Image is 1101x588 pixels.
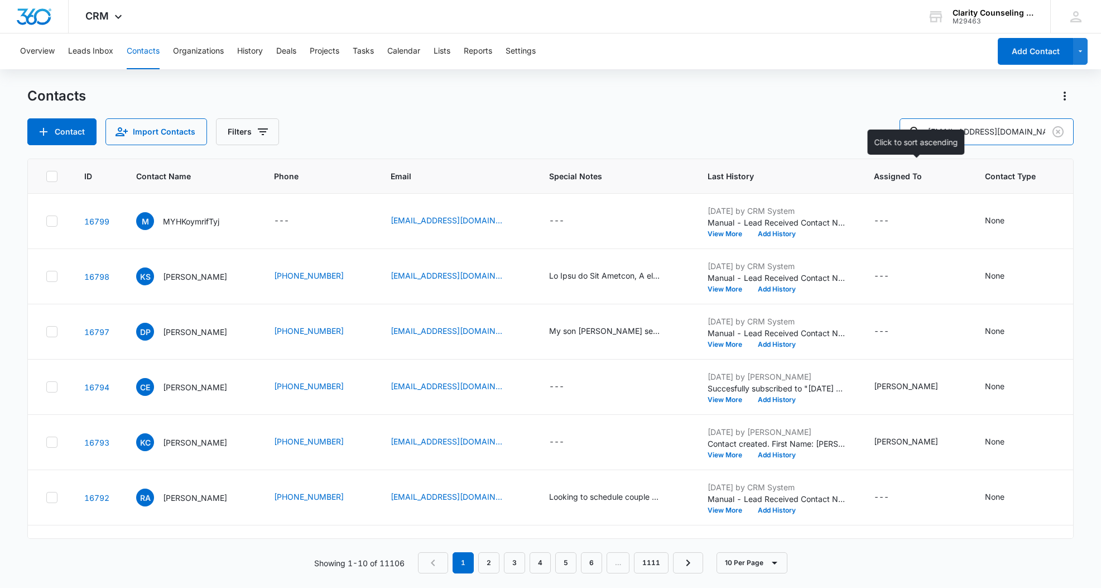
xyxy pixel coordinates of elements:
a: Page 6 [581,552,602,573]
div: Contact Name - Kafat Chuton - Select to Edit Field [136,433,247,451]
button: Overview [20,34,55,69]
div: --- [874,491,889,504]
div: Special Notes - To Whom it May Concern, I am writing to express my interest in completing my Prac... [549,270,681,283]
span: DP [136,323,154,341]
button: Add History [750,452,804,458]
p: [DATE] by CRM System [708,205,847,217]
a: Page 4 [530,552,551,573]
div: --- [874,270,889,283]
button: View More [708,341,750,348]
div: Contact Name - MYHKoymrifTyj - Select to Edit Field [136,212,239,230]
a: [PHONE_NUMBER] [274,325,344,337]
span: M [136,212,154,230]
div: Contact Type - None - Select to Edit Field [985,380,1025,394]
div: Phone - (352) 209-3919 - Select to Edit Field [274,380,364,394]
a: Navigate to contact details page for MYHKoymrifTyj [84,217,109,226]
a: Page 3 [504,552,525,573]
a: [EMAIL_ADDRESS][DOMAIN_NAME] [391,491,502,503]
p: [DATE] by CRM System [708,260,847,272]
button: Filters [216,118,279,145]
p: [DATE] by CRM System [708,481,847,493]
div: Contact Type - None - Select to Edit Field [985,491,1025,504]
p: [DATE] by [PERSON_NAME] [708,537,847,548]
span: Phone [274,170,348,182]
div: Email - ssliqvmvzl@yahoo.com - Select to Edit Field [391,214,522,228]
div: None [985,325,1004,337]
div: Email - kafat.chuton@yahoo.com - Select to Edit Field [391,436,522,449]
button: Add History [750,231,804,237]
div: Contact Name - Darrell Posey - Select to Edit Field [136,323,247,341]
a: Page 5 [555,552,576,573]
div: Email - rammons@pcgus.com - Select to Edit Field [391,491,522,504]
div: Email - darrellposeygolf@gmail.com - Select to Edit Field [391,325,522,338]
p: MYHKoymrifTyj [163,216,219,227]
a: [EMAIL_ADDRESS][DOMAIN_NAME] [391,214,502,226]
div: Contact Type - None - Select to Edit Field [985,325,1025,338]
a: Page 2 [478,552,499,573]
div: --- [549,380,564,394]
span: Email [391,170,506,182]
a: [PHONE_NUMBER] [274,491,344,503]
button: View More [708,231,750,237]
div: None [985,380,1004,392]
button: Add History [750,396,804,403]
div: Contact Type - None - Select to Edit Field [985,214,1025,228]
div: Special Notes - Looking to schedule couple therapy - would like to have discussion with available... [549,491,681,504]
em: 1 [453,552,474,573]
div: Email - chelseaedmonds24@gmail.com - Select to Edit Field [391,380,522,394]
button: Actions [1056,87,1074,105]
a: [EMAIL_ADDRESS][DOMAIN_NAME] [391,380,502,392]
a: Navigate to contact details page for Chelsea Edmonds [84,383,109,392]
div: My son [PERSON_NAME] sees [PERSON_NAME] and I need to talk to [PERSON_NAME] immediately. There ar... [549,325,661,337]
a: [EMAIL_ADDRESS][DOMAIN_NAME] [391,325,502,337]
span: ID [84,170,93,182]
a: [EMAIL_ADDRESS][DOMAIN_NAME] [391,270,502,281]
span: Last History [708,170,831,182]
button: Settings [506,34,536,69]
div: Contact Type - None - Select to Edit Field [985,436,1025,449]
p: [DATE] by CRM System [708,315,847,327]
div: Phone - (910) 774-2400 - Select to Edit Field [274,325,364,338]
a: Next Page [673,552,703,573]
button: Contacts [127,34,160,69]
div: Assigned To - Morgan DiGirolamo - Select to Edit Field [874,380,958,394]
button: 10 Per Page [717,552,787,573]
span: CE [136,378,154,396]
h1: Contacts [27,88,86,104]
span: Special Notes [549,170,665,182]
a: Navigate to contact details page for Kristin Segebarth [84,272,109,281]
div: Special Notes - - Select to Edit Field [549,380,584,394]
p: [PERSON_NAME] [163,381,227,393]
a: Navigate to contact details page for Kafat Chuton [84,438,109,447]
span: CRM [85,10,109,22]
div: Contact Name - Robbie Ammons - Select to Edit Field [136,489,247,506]
p: [PERSON_NAME] [163,271,227,283]
a: [PHONE_NUMBER] [274,270,344,281]
div: --- [274,214,289,228]
div: Assigned To - Morgan DiGirolamo - Select to Edit Field [874,436,958,449]
div: --- [549,436,564,449]
div: Contact Name - Chelsea Edmonds - Select to Edit Field [136,378,247,396]
div: [PERSON_NAME] [874,380,938,392]
span: Contact Name [136,170,231,182]
nav: Pagination [418,552,703,573]
p: Showing 1-10 of 11106 [314,557,405,569]
p: Succesfully subscribed to "[DATE] Reminder". [708,383,847,394]
a: [PHONE_NUMBER] [274,380,344,392]
div: Lo Ipsu do Sit Ametcon, A el seddoei te incidid ut laboreet do magnaaliqu en Adminimve qui Nostru... [549,270,661,281]
button: Add History [750,507,804,514]
button: Add History [750,286,804,293]
button: Import Contacts [105,118,207,145]
a: [PHONE_NUMBER] [274,436,344,447]
a: [EMAIL_ADDRESS][DOMAIN_NAME] [391,436,502,447]
button: Projects [310,34,339,69]
div: Phone - (910) 526-1790 - Select to Edit Field [274,270,364,283]
span: RA [136,489,154,506]
div: Click to sort ascending [868,130,965,155]
div: Phone - (910) 620-6810 - Select to Edit Field [274,436,364,449]
button: Clear [1049,123,1067,141]
button: View More [708,452,750,458]
button: View More [708,507,750,514]
span: KS [136,267,154,285]
div: None [985,436,1004,447]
